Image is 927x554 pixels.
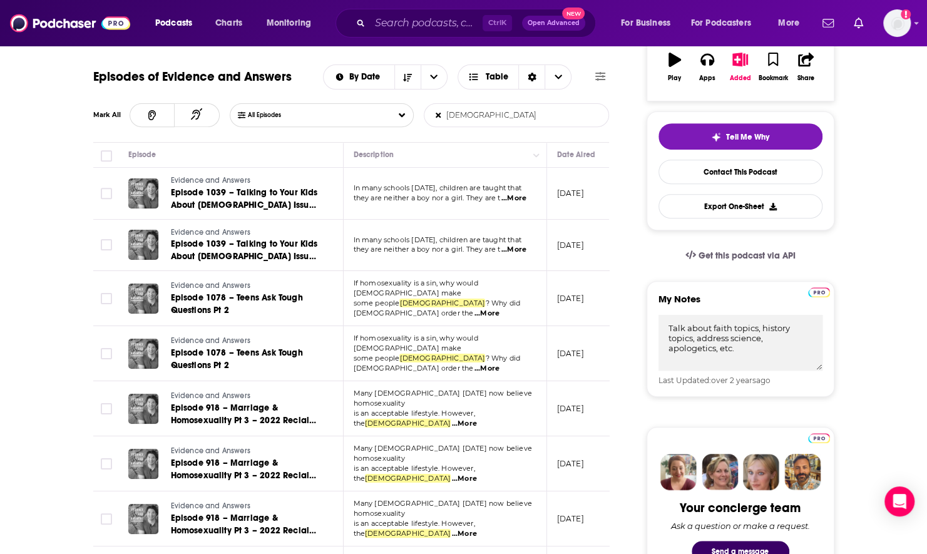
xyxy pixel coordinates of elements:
a: Evidence and Answers [171,446,321,457]
button: open menu [258,13,327,33]
a: Evidence and Answers [171,336,321,347]
div: Search podcasts, credits, & more... [347,9,608,38]
a: Episode 918 – Marriage & Homosexuality Pt 3 – 2022 Reclaim Conference [171,457,321,482]
span: Many [DEMOGRAPHIC_DATA] [DATE] now believe homosexuality [354,499,532,518]
span: Toggle select row [101,458,112,469]
img: Jon Profile [784,454,821,490]
div: Play [668,74,681,82]
img: tell me why sparkle [711,132,721,142]
span: is an acceptable lifestyle. However, the [354,519,475,538]
button: open menu [421,65,447,89]
a: Episode 918 – Marriage & Homosexuality Pt 3 – 2022 Reclaim Conference [171,402,321,427]
div: Share [797,74,814,82]
button: Show profile menu [883,9,911,37]
button: Sort Direction [394,65,421,89]
h2: Choose List sort [323,64,448,90]
p: [DATE] [557,240,584,250]
span: ...More [501,193,526,203]
span: Evidence and Answers [171,336,250,345]
button: Apps [691,44,724,90]
a: Evidence and Answers [171,391,321,402]
span: Evidence and Answers [171,228,250,237]
a: Evidence and Answers [171,501,321,512]
div: Description [354,147,394,162]
a: Episode 1078 – Teens Ask Tough Questions Pt 2 [171,292,321,317]
div: Added [730,74,751,82]
span: Toggle select row [101,188,112,199]
a: Episode 1078 – Teens Ask Tough Questions Pt 2 [171,347,321,372]
span: For Business [621,14,670,32]
a: Evidence and Answers [171,227,321,239]
span: Episode 1039 – Talking to Your Kids About [DEMOGRAPHIC_DATA] Issues Mess 4 Pt 2 2024 Apologetics ... [171,187,318,235]
span: ...More [501,245,526,255]
span: [DEMOGRAPHIC_DATA] [399,354,485,362]
span: ...More [474,364,499,374]
input: Search podcasts, credits, & more... [370,13,483,33]
span: is an acceptable lifestyle. However, the [354,464,475,483]
a: Episode 918 – Marriage & Homosexuality Pt 3 – 2022 Reclaim Conference [171,512,321,537]
span: ...More [452,529,477,539]
div: Date Aired [557,147,595,162]
button: Choose List Listened [230,103,414,127]
a: Episode 1039 – Talking to Your Kids About [DEMOGRAPHIC_DATA] Issues Mess 4 Pt 2 2024 Apologetics ... [171,187,321,212]
span: [DEMOGRAPHIC_DATA] [399,299,485,307]
button: open menu [612,13,686,33]
span: ? Why did [DEMOGRAPHIC_DATA] order the [354,299,521,317]
button: Open AdvancedNew [522,16,585,31]
p: [DATE] [557,348,584,359]
span: If homosexuality is a sin, why would [DEMOGRAPHIC_DATA] make [354,334,478,352]
img: Sydney Profile [660,454,697,490]
span: Toggle select row [101,348,112,359]
a: Evidence and Answers [171,175,321,187]
span: New [562,8,585,19]
p: [DATE] [557,188,584,198]
span: Toggle select row [101,239,112,250]
button: Added [724,44,756,90]
img: Podchaser - Follow, Share and Rate Podcasts [10,11,130,35]
span: Toggle select row [101,293,112,304]
p: [DATE] [557,513,584,524]
button: open menu [683,13,769,33]
span: Episode 918 – Marriage & Homosexuality Pt 3 – 2022 Reclaim Conference [171,513,317,548]
div: Sort Direction [518,65,545,89]
a: Evidence and Answers [171,280,321,292]
span: Evidence and Answers [171,446,250,455]
span: Episode 1039 – Talking to Your Kids About [DEMOGRAPHIC_DATA] Issues Mess 4 Pt 2 2024 Apologetics ... [171,239,318,287]
svg: Add a profile image [901,9,911,19]
span: Episode 918 – Marriage & Homosexuality Pt 3 – 2022 Reclaim Conference [171,458,317,493]
span: ? Why did [DEMOGRAPHIC_DATA] order the [354,354,521,372]
div: Bookmark [758,74,787,82]
a: Pro website [808,285,830,297]
button: tell me why sparkleTell Me Why [658,123,822,150]
button: Bookmark [757,44,789,90]
span: Tell Me Why [726,132,769,142]
button: Choose View [458,64,572,90]
span: Evidence and Answers [171,281,250,290]
button: Column Actions [529,148,544,163]
span: Episode 918 – Marriage & Homosexuality Pt 3 – 2022 Reclaim Conference [171,403,317,438]
button: open menu [769,13,815,33]
span: If homosexuality is a sin, why would [DEMOGRAPHIC_DATA] make [354,279,478,297]
span: Open Advanced [528,20,580,26]
span: Charts [215,14,242,32]
a: Show notifications dropdown [849,13,868,34]
span: is an acceptable lifestyle. However, the [354,409,475,428]
span: Podcasts [155,14,192,32]
div: Your concierge team [680,500,801,516]
div: Apps [699,74,715,82]
span: Get this podcast via API [698,250,795,261]
span: Many [DEMOGRAPHIC_DATA] [DATE] now believe homosexuality [354,444,532,463]
span: All Episodes [248,111,306,119]
img: Podchaser Pro [808,433,830,443]
span: Many [DEMOGRAPHIC_DATA] [DATE] now believe homosexuality [354,389,532,408]
div: Ask a question or make a request. [671,521,810,531]
span: Toggle select row [101,403,112,414]
span: Episode 1078 – Teens Ask Tough Questions Pt 2 [171,347,303,371]
span: they are neither a boy nor a girl. They are t [354,193,501,202]
img: Barbara Profile [702,454,738,490]
span: Episode 1078 – Teens Ask Tough Questions Pt 2 [171,292,303,315]
button: Export One-Sheet [658,194,822,218]
img: Podchaser Pro [808,287,830,297]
